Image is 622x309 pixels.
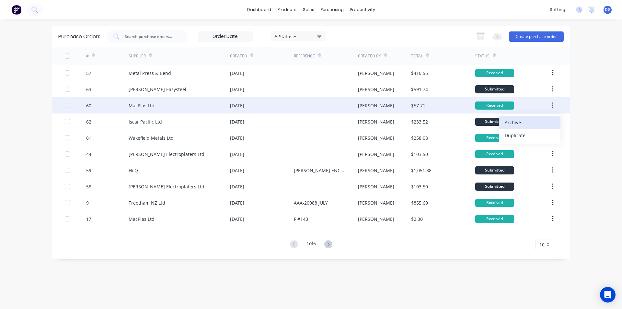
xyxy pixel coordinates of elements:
[411,199,428,206] div: $855.60
[230,53,247,59] div: Created
[129,167,138,174] div: Hi Q
[86,151,91,158] div: 44
[475,199,514,207] div: Received
[230,183,244,190] div: [DATE]
[358,216,394,222] div: [PERSON_NAME]
[230,151,244,158] div: [DATE]
[475,183,514,191] div: Submitted
[12,5,21,15] img: Factory
[129,102,155,109] div: MacPlas Ltd
[347,5,378,15] div: productivity
[198,32,252,42] input: Order Date
[411,102,425,109] div: $57.71
[411,167,432,174] div: $1,051.38
[129,199,165,206] div: Treotham NZ Ltd
[358,151,394,158] div: [PERSON_NAME]
[86,53,89,59] div: #
[411,183,428,190] div: $103.50
[230,167,244,174] div: [DATE]
[244,5,274,15] a: dashboard
[58,33,100,41] div: Purchase Orders
[86,86,91,93] div: 63
[505,131,555,140] div: Duplicate
[358,167,394,174] div: [PERSON_NAME]
[411,53,423,59] div: Total
[230,102,244,109] div: [DATE]
[86,118,91,125] div: 62
[86,199,89,206] div: 9
[539,241,545,248] span: 10
[358,102,394,109] div: [PERSON_NAME]
[547,5,571,15] div: settings
[317,5,347,15] div: purchasing
[358,70,394,77] div: [PERSON_NAME]
[509,31,564,42] button: Create purchase order
[358,183,394,190] div: [PERSON_NAME]
[358,118,394,125] div: [PERSON_NAME]
[129,53,146,59] div: Supplier
[124,33,178,40] input: Search purchase orders...
[86,216,91,222] div: 17
[86,135,91,141] div: 61
[475,150,514,158] div: Received
[129,86,186,93] div: [PERSON_NAME] Easysteel
[505,118,555,127] div: Archive
[129,216,155,222] div: MacPlas Ltd
[475,85,514,93] div: Submitted
[475,134,514,142] div: Received
[86,183,91,190] div: 58
[294,167,345,174] div: [PERSON_NAME] ENCLOSURE 1591HSBK
[86,167,91,174] div: 59
[475,69,514,77] div: Received
[86,70,91,77] div: 57
[411,151,428,158] div: $103.50
[358,86,394,93] div: [PERSON_NAME]
[294,199,328,206] div: AAA-20988 JULY
[230,135,244,141] div: [DATE]
[475,166,514,174] div: Submitted
[230,216,244,222] div: [DATE]
[129,70,171,77] div: Metal Press & Bend
[86,102,91,109] div: 60
[230,70,244,77] div: [DATE]
[411,70,428,77] div: $410.55
[274,5,300,15] div: products
[475,53,490,59] div: Status
[230,199,244,206] div: [DATE]
[129,183,204,190] div: [PERSON_NAME] Electroplaters Ltd
[411,216,423,222] div: $2.30
[411,118,428,125] div: $233.52
[230,118,244,125] div: [DATE]
[129,151,204,158] div: [PERSON_NAME] Electroplaters Ltd
[358,53,381,59] div: Created By
[475,118,514,126] div: Submitted
[294,53,315,59] div: Reference
[294,216,308,222] div: F #143
[230,86,244,93] div: [DATE]
[411,135,428,141] div: $258.08
[129,118,162,125] div: Iscar Pacific Ltd
[275,33,321,40] div: 5 Statuses
[605,7,611,13] span: DG
[306,240,316,249] div: 1 of 6
[475,101,514,110] div: Received
[475,215,514,223] div: Received
[358,199,394,206] div: [PERSON_NAME]
[411,86,428,93] div: $591.74
[600,287,616,303] div: Open Intercom Messenger
[358,135,394,141] div: [PERSON_NAME]
[300,5,317,15] div: sales
[129,135,174,141] div: Wakefield Metals Ltd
